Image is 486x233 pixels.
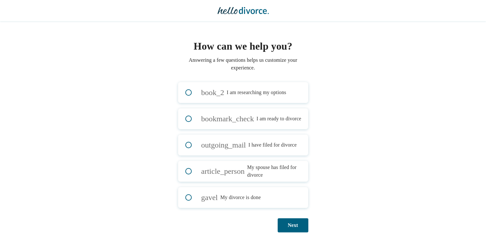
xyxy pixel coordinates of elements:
button: Next [276,218,308,232]
span: bookmark_check [201,115,254,123]
span: My spouse has filed for divorce [247,164,308,179]
span: I have filed for divorce [249,141,298,149]
p: Answering a few questions helps us customize your experience. [178,56,308,72]
h1: How can we help you? [178,38,308,54]
img: Hello Divorce Logo [218,4,269,17]
span: gavel [201,194,218,201]
span: book_2 [201,89,224,96]
span: outgoing_mail [201,141,246,149]
span: My divorce is done [220,194,263,201]
span: article_person [201,167,245,175]
span: I am ready to divorce [257,115,304,123]
span: I am researching my options [227,89,290,96]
